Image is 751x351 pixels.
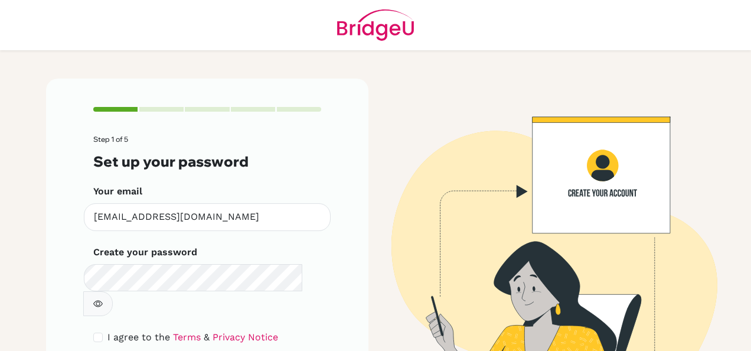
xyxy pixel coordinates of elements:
[204,331,210,343] span: &
[173,331,201,343] a: Terms
[84,203,331,231] input: Insert your email*
[213,331,278,343] a: Privacy Notice
[93,135,128,144] span: Step 1 of 5
[93,245,197,259] label: Create your password
[107,331,170,343] span: I agree to the
[93,184,142,199] label: Your email
[93,153,321,170] h3: Set up your password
